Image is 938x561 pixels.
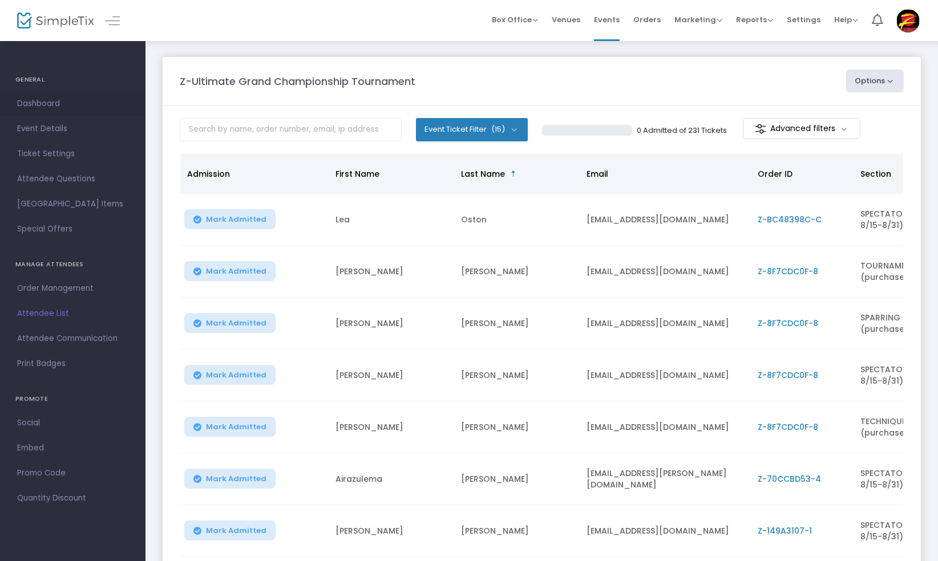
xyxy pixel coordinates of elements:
[491,125,505,134] span: (15)
[454,505,580,557] td: [PERSON_NAME]
[17,416,128,430] span: Social
[206,474,266,483] span: Mark Admitted
[492,14,538,25] span: Box Office
[180,74,415,89] m-panel-title: Z-Ultimate Grand Championship Tournament
[206,526,266,535] span: Mark Admitted
[184,469,276,489] button: Mark Admitted
[17,306,128,321] span: Attendee List
[206,319,266,328] span: Mark Admitted
[755,123,766,135] img: filter
[454,349,580,401] td: [PERSON_NAME]
[580,453,751,505] td: [EMAIL_ADDRESS][PERSON_NAME][DOMAIN_NAME]
[758,266,818,277] span: Z-8F7CDC0F-8
[758,369,818,381] span: Z-8F7CDC0F-8
[17,441,128,456] span: Embed
[637,125,727,136] p: 0 Admitted of 231 Tickets
[552,5,580,34] span: Venues
[329,401,454,453] td: [PERSON_NAME]
[180,118,402,141] input: Search by name, order number, email, ip address
[329,246,454,298] td: [PERSON_NAME]
[17,147,128,161] span: Ticket Settings
[17,356,128,371] span: Print Badges
[674,14,722,25] span: Marketing
[834,14,858,25] span: Help
[758,318,818,329] span: Z-8F7CDC0F-8
[758,168,793,180] span: Order ID
[758,525,812,536] span: Z-149A3107-1
[17,172,128,186] span: Attendee Questions
[184,313,276,333] button: Mark Admitted
[15,68,130,91] h4: GENERAL
[206,215,266,224] span: Mark Admitted
[17,197,128,212] span: [GEOGRAPHIC_DATA] Items
[509,169,518,178] span: Sortable
[15,253,130,276] h4: MANAGE ATTENDEES
[743,118,861,139] m-button: Advanced filters
[17,121,128,136] span: Event Details
[17,96,128,111] span: Dashboard
[580,298,751,349] td: [EMAIL_ADDRESS][DOMAIN_NAME]
[329,194,454,246] td: Lea
[416,118,528,141] button: Event Ticket Filter(15)
[454,246,580,298] td: [PERSON_NAME]
[454,298,580,349] td: [PERSON_NAME]
[187,168,230,180] span: Admission
[736,14,773,25] span: Reports
[587,168,608,180] span: Email
[17,281,128,296] span: Order Management
[335,168,379,180] span: First Name
[329,453,454,505] td: Airazulema
[184,521,276,540] button: Mark Admitted
[329,505,454,557] td: [PERSON_NAME]
[580,349,751,401] td: [EMAIL_ADDRESS][DOMAIN_NAME]
[206,422,266,432] span: Mark Admitted
[206,371,266,380] span: Mark Admitted
[184,365,276,385] button: Mark Admitted
[184,261,276,281] button: Mark Admitted
[329,349,454,401] td: [PERSON_NAME]
[846,70,904,92] button: Options
[184,417,276,437] button: Mark Admitted
[454,401,580,453] td: [PERSON_NAME]
[206,267,266,276] span: Mark Admitted
[17,331,128,346] span: Attendee Communication
[594,5,620,34] span: Events
[454,453,580,505] td: [PERSON_NAME]
[580,505,751,557] td: [EMAIL_ADDRESS][DOMAIN_NAME]
[758,421,818,433] span: Z-8F7CDC0F-8
[17,466,128,481] span: Promo Code
[17,491,128,506] span: Quantity Discount
[17,222,128,237] span: Special Offers
[633,5,661,34] span: Orders
[329,298,454,349] td: [PERSON_NAME]
[580,401,751,453] td: [EMAIL_ADDRESS][DOMAIN_NAME]
[580,194,751,246] td: [EMAIL_ADDRESS][DOMAIN_NAME]
[454,194,580,246] td: Oston
[860,168,891,180] span: Section
[461,168,505,180] span: Last Name
[184,209,276,229] button: Mark Admitted
[758,473,821,485] span: Z-70CCBD53-4
[758,214,822,225] span: Z-BC48398C-C
[580,246,751,298] td: [EMAIL_ADDRESS][DOMAIN_NAME]
[787,5,820,34] span: Settings
[15,388,130,410] h4: PROMOTE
